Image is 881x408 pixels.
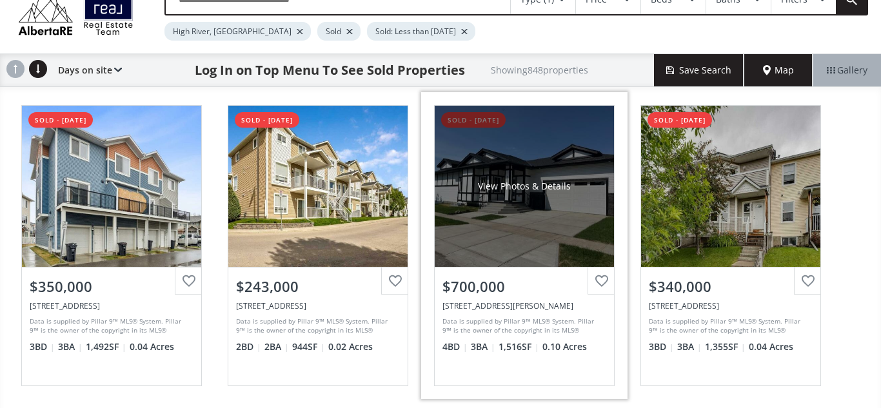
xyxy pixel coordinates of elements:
div: Sold: Less than [DATE] [367,22,475,41]
div: View Photos & Details [478,180,571,193]
div: 48 Stonehouse Crescent NW, High River, AB T1V 1G1 [30,300,193,311]
span: 3 BD [649,340,674,353]
span: 3 BD [30,340,55,353]
a: sold - [DATE]$350,000[STREET_ADDRESS]Data is supplied by Pillar 9™ MLS® System. Pillar 9™ is the ... [8,92,215,399]
span: 1,355 SF [705,340,746,353]
span: Gallery [827,64,867,77]
div: Gallery [813,54,881,86]
span: 3 BA [58,340,83,353]
div: Days on site [52,54,122,86]
div: Data is supplied by Pillar 9™ MLS® System. Pillar 9™ is the owner of the copyright in its MLS® Sy... [30,316,190,336]
a: sold - [DATE]$340,000[STREET_ADDRESS]Data is supplied by Pillar 9™ MLS® System. Pillar 9™ is the ... [628,92,834,399]
span: 1,492 SF [86,340,126,353]
span: 4 BD [442,340,468,353]
span: 2 BD [236,340,261,353]
span: 0.04 Acres [130,340,174,353]
span: 3 BA [471,340,495,353]
span: 0.10 Acres [542,340,587,353]
span: 2 BA [264,340,289,353]
div: High River, [GEOGRAPHIC_DATA] [164,22,311,41]
span: 3 BA [677,340,702,353]
span: Map [763,64,794,77]
div: $243,000 [236,277,400,296]
div: $700,000 [442,277,606,296]
div: Data is supplied by Pillar 9™ MLS® System. Pillar 9™ is the owner of the copyright in its MLS® Sy... [649,316,809,336]
span: 0.04 Acres [749,340,793,353]
a: sold - [DATE]$243,000[STREET_ADDRESS]Data is supplied by Pillar 9™ MLS® System. Pillar 9™ is the ... [215,92,421,399]
button: Save Search [654,54,744,86]
div: Data is supplied by Pillar 9™ MLS® System. Pillar 9™ is the owner of the copyright in its MLS® Sy... [236,316,397,336]
span: 1,516 SF [499,340,539,353]
div: Map [744,54,813,86]
h1: Log In on Top Menu To See Sold Properties [195,61,465,79]
div: 902 Macleod Trail SW, High River, AB T1V 1C1 [442,300,606,311]
div: 106 Sunrise Terrace NE, High River, AB T1V 0C3 [236,300,400,311]
div: Data is supplied by Pillar 9™ MLS® System. Pillar 9™ is the owner of the copyright in its MLS® Sy... [442,316,603,336]
div: Sold [317,22,361,41]
a: sold - [DATE]View Photos & Details$700,000[STREET_ADDRESS][PERSON_NAME]Data is supplied by Pillar... [421,92,628,399]
span: 0.02 Acres [328,340,373,353]
div: $350,000 [30,277,193,296]
h2: Showing 848 properties [491,65,588,75]
div: 1005 Prairie Sound Circle NW, High River, AB T1V 2A5 [649,300,813,311]
span: 944 SF [292,340,325,353]
div: $340,000 [649,277,813,296]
